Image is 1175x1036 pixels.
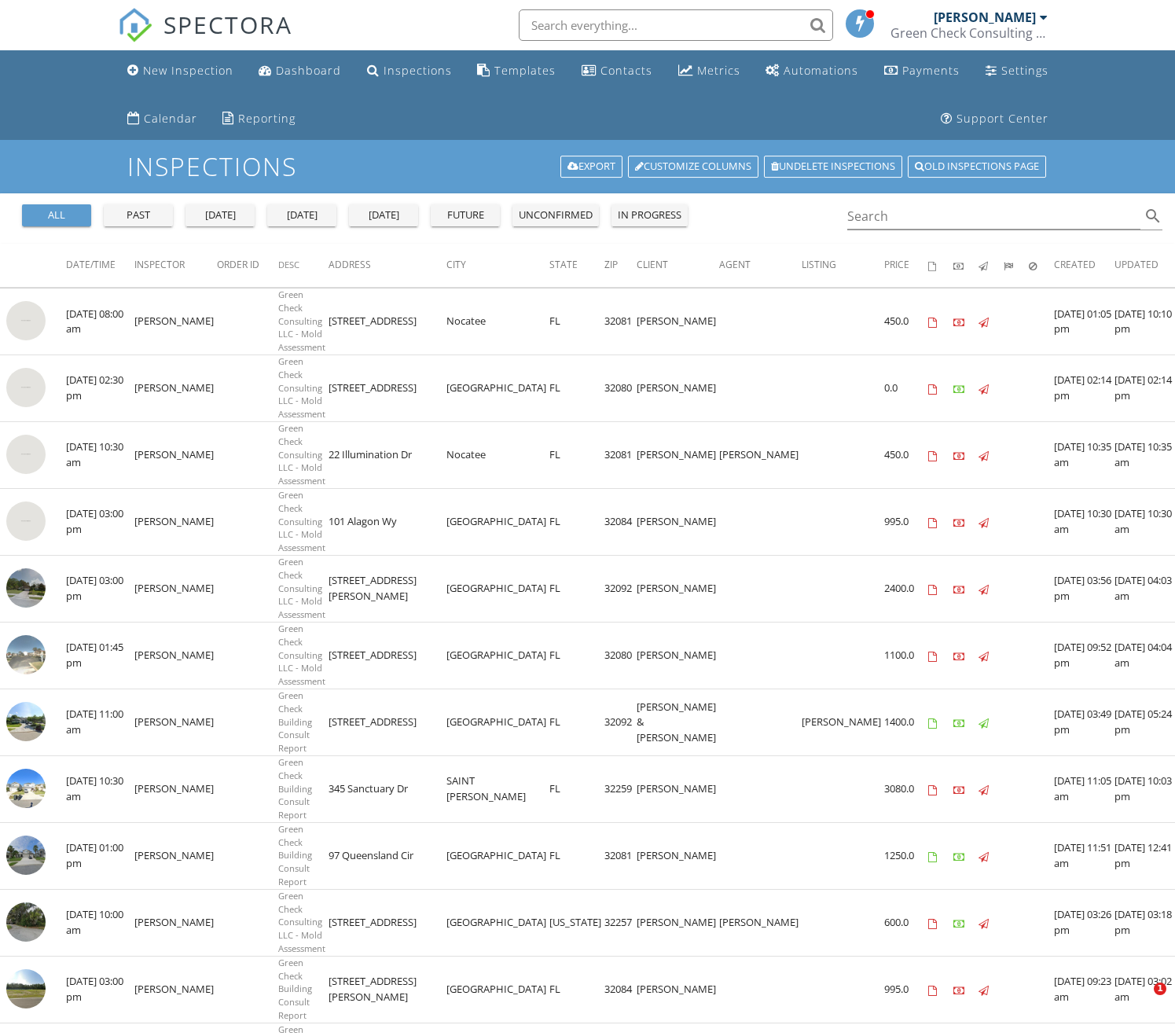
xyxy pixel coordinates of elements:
[637,244,719,288] th: Client: Not sorted.
[329,488,446,555] td: 101 Alagon Wy
[611,204,688,226] button: in progress
[66,244,134,288] th: Date/Time: Not sorted.
[549,555,604,622] td: FL
[6,435,46,474] img: streetview
[908,156,1046,178] a: Old inspections page
[884,555,928,622] td: 2400.0
[110,208,167,223] div: past
[719,258,751,271] span: Agent
[549,288,604,355] td: FL
[979,244,1004,288] th: Published: Not sorted.
[278,355,325,420] span: Green Check Consulting LLC - Mold Assessment
[144,111,197,126] div: Calendar
[1054,355,1114,422] td: [DATE] 02:14 pm
[278,556,325,620] span: Green Check Consulting LLC - Mold Assessment
[143,63,233,78] div: New Inspection
[134,355,217,422] td: [PERSON_NAME]
[784,63,858,78] div: Automations
[446,355,549,422] td: [GEOGRAPHIC_DATA]
[604,244,637,288] th: Zip: Not sorted.
[446,889,549,956] td: [GEOGRAPHIC_DATA]
[446,488,549,555] td: [GEOGRAPHIC_DATA]
[134,555,217,622] td: [PERSON_NAME]
[628,156,758,178] a: Customize Columns
[604,421,637,488] td: 32081
[604,622,637,689] td: 32080
[66,755,134,822] td: [DATE] 10:30 am
[66,555,134,622] td: [DATE] 03:00 pm
[884,488,928,555] td: 995.0
[66,622,134,689] td: [DATE] 01:45 pm
[1054,244,1114,288] th: Created: Not sorted.
[934,105,1055,134] a: Support Center
[278,489,325,553] span: Green Check Consulting LLC - Mold Assessment
[604,755,637,822] td: 32259
[884,956,928,1023] td: 995.0
[847,204,1141,230] input: Search
[329,622,446,689] td: [STREET_ADDRESS]
[512,204,599,226] button: unconfirmed
[1054,822,1114,889] td: [DATE] 11:51 am
[549,889,604,956] td: [US_STATE]
[278,689,312,754] span: Green Check Building Consult Report
[267,204,336,226] button: [DATE]
[127,152,1047,180] h1: Inspections
[549,822,604,889] td: FL
[121,105,204,134] a: Calendar
[329,421,446,488] td: 22 Illumination Dr
[446,288,549,355] td: Nocatee
[604,355,637,422] td: 32080
[66,421,134,488] td: [DATE] 10:30 am
[928,244,953,288] th: Agreements signed: Not sorted.
[66,488,134,555] td: [DATE] 03:00 pm
[66,889,134,956] td: [DATE] 10:00 am
[278,259,299,270] span: Desc
[759,57,865,86] a: Automations (Basic)
[1054,555,1114,622] td: [DATE] 03:56 pm
[329,956,446,1023] td: [STREET_ADDRESS][PERSON_NAME]
[134,956,217,1023] td: [PERSON_NAME]
[134,755,217,822] td: [PERSON_NAME]
[604,288,637,355] td: 32081
[446,755,549,822] td: SAINT [PERSON_NAME]
[66,355,134,422] td: [DATE] 02:30 pm
[276,63,341,78] div: Dashboard
[1122,983,1159,1020] iframe: Intercom live chat
[329,889,446,956] td: [STREET_ADDRESS]
[1114,258,1158,271] span: Updated
[637,258,668,271] span: Client
[329,822,446,889] td: 97 Queensland Cir
[637,822,719,889] td: [PERSON_NAME]
[134,689,217,755] td: [PERSON_NAME]
[278,823,312,887] span: Green Check Building Consult Report
[884,822,928,889] td: 1250.0
[1054,689,1114,755] td: [DATE] 03:49 pm
[431,204,500,226] button: future
[637,889,719,956] td: [PERSON_NAME]
[6,301,46,340] img: streetview
[953,244,979,288] th: Paid: Not sorted.
[329,689,446,755] td: [STREET_ADDRESS]
[884,755,928,822] td: 3080.0
[1029,244,1054,288] th: Canceled: Not sorted.
[134,288,217,355] td: [PERSON_NAME]
[719,244,802,288] th: Agent: Not sorted.
[549,244,604,288] th: State: Not sorted.
[278,756,312,821] span: Green Check Building Consult Report
[549,622,604,689] td: FL
[604,555,637,622] td: 32092
[278,623,325,687] span: Green Check Consulting LLC - Mold Assessment
[6,635,46,674] img: streetview
[278,890,325,954] span: Green Check Consulting LLC - Mold Assessment
[1154,983,1166,995] span: 1
[329,244,446,288] th: Address: Not sorted.
[604,488,637,555] td: 32084
[884,421,928,488] td: 450.0
[549,355,604,422] td: FL
[384,63,452,78] div: Inspections
[549,258,578,271] span: State
[575,57,659,86] a: Contacts
[719,889,802,956] td: [PERSON_NAME]
[349,204,418,226] button: [DATE]
[355,208,412,223] div: [DATE]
